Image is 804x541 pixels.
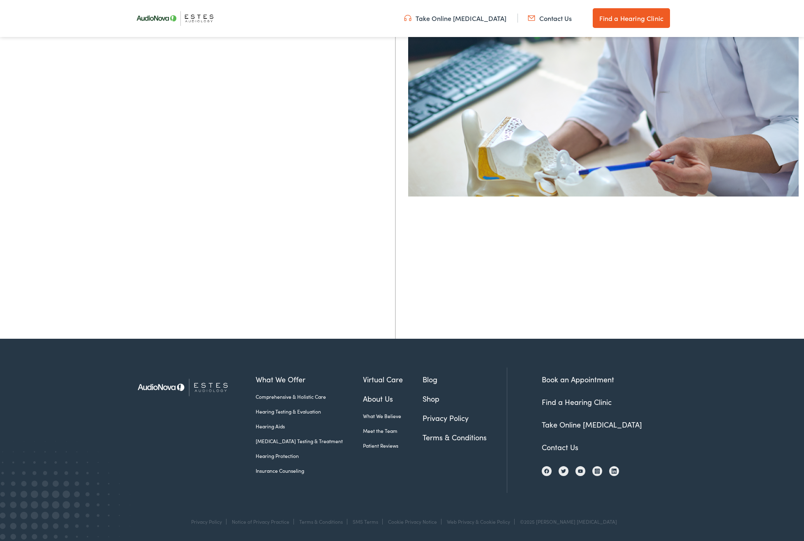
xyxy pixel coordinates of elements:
[256,452,363,460] a: Hearing Protection
[256,467,363,474] a: Insurance Counseling
[363,393,423,404] a: About Us
[256,423,363,430] a: Hearing Aids
[363,442,423,449] a: Patient Reviews
[404,14,506,23] a: Take Online [MEDICAL_DATA]
[542,397,612,407] a: Find a Hearing Clinic
[363,412,423,420] a: What We Believe
[423,374,507,385] a: Blog
[256,437,363,445] a: [MEDICAL_DATA] Testing & Treatment
[232,518,289,525] a: Notice of Privacy Practice
[423,432,507,443] a: Terms & Conditions
[363,374,423,385] a: Virtual Care
[256,393,363,400] a: Comprehensive & Holistic Care
[363,427,423,435] a: Meet the Team
[191,518,222,525] a: Privacy Policy
[516,519,617,525] div: ©2025 [PERSON_NAME] [MEDICAL_DATA]
[404,14,411,23] img: utility icon
[578,469,583,474] img: YouTube
[544,469,549,474] img: Facebook icon, indicating the presence of the site or brand on the social media platform.
[593,8,670,28] a: Find a Hearing Clinic
[299,518,343,525] a: Terms & Conditions
[612,469,617,474] img: LinkedIn
[131,368,242,407] img: Estes Audiology
[423,412,507,423] a: Privacy Policy
[256,374,363,385] a: What We Offer
[528,14,572,23] a: Contact Us
[353,518,378,525] a: SMS Terms
[542,374,614,384] a: Book an Appointment
[256,408,363,415] a: Hearing Testing & Evaluation
[542,442,578,452] a: Contact Us
[595,469,600,474] img: Instagram
[561,469,566,474] img: Twitter
[388,518,437,525] a: Cookie Privacy Notice
[447,518,510,525] a: Web Privacy & Cookie Policy
[542,419,642,430] a: Take Online [MEDICAL_DATA]
[528,14,535,23] img: utility icon
[423,393,507,404] a: Shop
